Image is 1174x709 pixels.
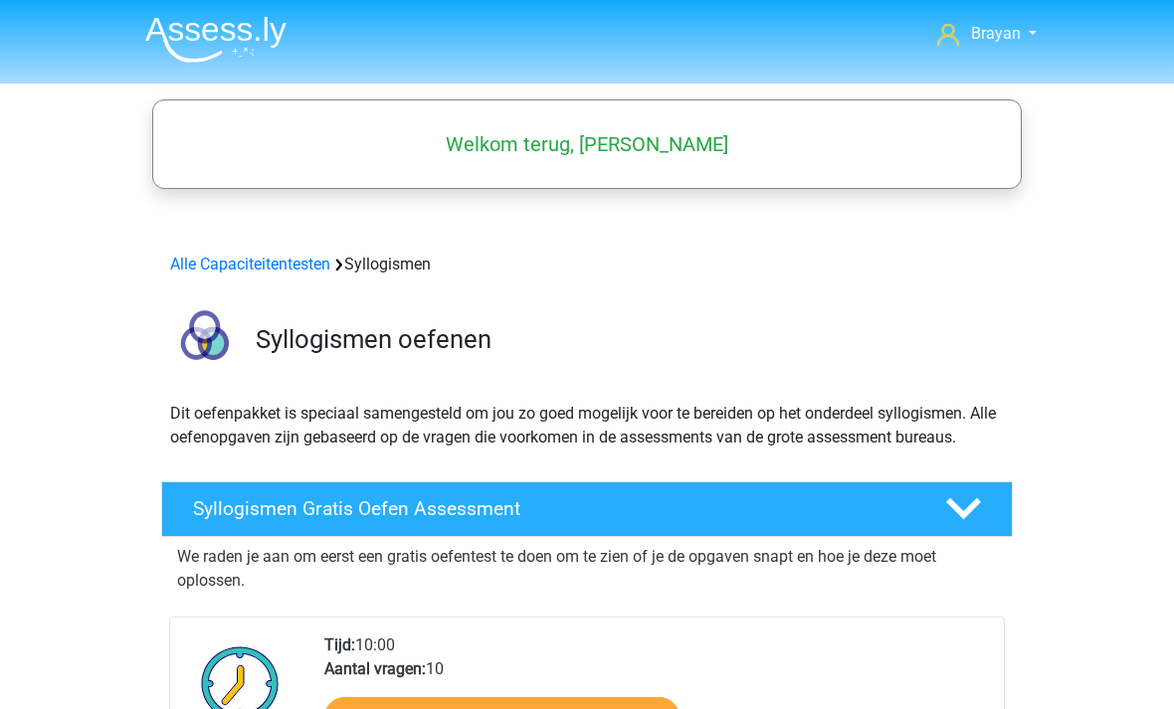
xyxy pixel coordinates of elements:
[170,402,1004,449] p: Dit oefenpakket is speciaal samengesteld om jou zo goed mogelijk voor te bereiden op het onderdee...
[162,253,1012,276] div: Syllogismen
[162,300,247,385] img: syllogismen
[162,132,1012,156] h5: Welkom terug, [PERSON_NAME]
[170,255,330,273] a: Alle Capaciteitentesten
[929,22,1045,46] a: Brayan
[145,16,287,63] img: Assessly
[153,481,1021,537] a: Syllogismen Gratis Oefen Assessment
[193,497,913,520] h4: Syllogismen Gratis Oefen Assessment
[324,635,355,654] b: Tijd:
[177,545,997,593] p: We raden je aan om eerst een gratis oefentest te doen om te zien of je de opgaven snapt en hoe je...
[971,24,1021,43] span: Brayan
[324,659,426,678] b: Aantal vragen:
[256,324,997,355] h3: Syllogismen oefenen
